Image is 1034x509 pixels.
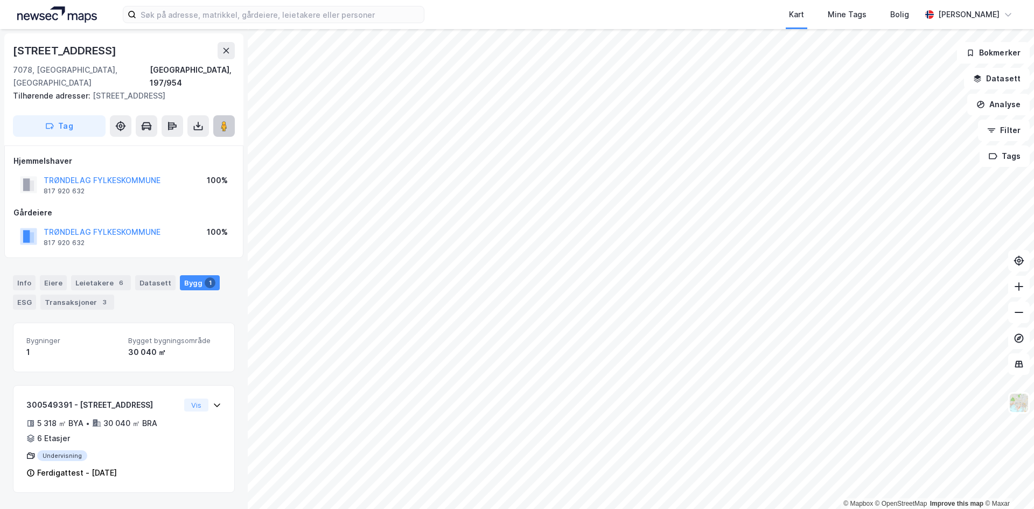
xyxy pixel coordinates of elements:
[875,500,927,507] a: OpenStreetMap
[13,91,93,100] span: Tilhørende adresser:
[135,275,176,290] div: Datasett
[26,399,180,412] div: 300549391 - [STREET_ADDRESS]
[13,295,36,310] div: ESG
[207,174,228,187] div: 100%
[828,8,867,21] div: Mine Tags
[37,466,117,479] div: Ferdigattest - [DATE]
[1009,393,1029,413] img: Z
[184,399,208,412] button: Vis
[13,89,226,102] div: [STREET_ADDRESS]
[37,417,83,430] div: 5 318 ㎡ BYA
[938,8,1000,21] div: [PERSON_NAME]
[17,6,97,23] img: logo.a4113a55bc3d86da70a041830d287a7e.svg
[205,277,215,288] div: 1
[71,275,131,290] div: Leietakere
[13,115,106,137] button: Tag
[13,206,234,219] div: Gårdeiere
[843,500,873,507] a: Mapbox
[116,277,127,288] div: 6
[930,500,983,507] a: Improve this map
[150,64,235,89] div: [GEOGRAPHIC_DATA], 197/954
[980,457,1034,509] iframe: Chat Widget
[957,42,1030,64] button: Bokmerker
[978,120,1030,141] button: Filter
[967,94,1030,115] button: Analyse
[40,295,114,310] div: Transaksjoner
[13,275,36,290] div: Info
[99,297,110,308] div: 3
[44,187,85,196] div: 817 920 632
[789,8,804,21] div: Kart
[103,417,157,430] div: 30 040 ㎡ BRA
[13,42,118,59] div: [STREET_ADDRESS]
[13,155,234,168] div: Hjemmelshaver
[207,226,228,239] div: 100%
[180,275,220,290] div: Bygg
[40,275,67,290] div: Eiere
[44,239,85,247] div: 817 920 632
[37,432,70,445] div: 6 Etasjer
[26,336,120,345] span: Bygninger
[890,8,909,21] div: Bolig
[964,68,1030,89] button: Datasett
[86,419,90,428] div: •
[26,346,120,359] div: 1
[128,336,221,345] span: Bygget bygningsområde
[128,346,221,359] div: 30 040 ㎡
[136,6,424,23] input: Søk på adresse, matrikkel, gårdeiere, leietakere eller personer
[980,145,1030,167] button: Tags
[13,64,150,89] div: 7078, [GEOGRAPHIC_DATA], [GEOGRAPHIC_DATA]
[980,457,1034,509] div: Kontrollprogram for chat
